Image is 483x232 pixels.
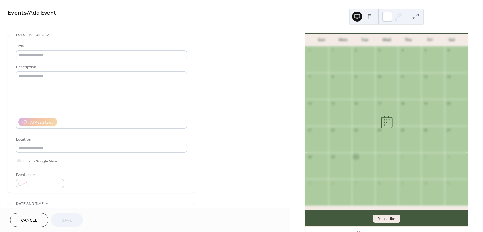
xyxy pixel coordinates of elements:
div: Event color [16,172,63,178]
div: 13 [446,75,451,79]
div: 22 [330,128,335,133]
div: 20 [446,101,451,106]
div: 2 [354,48,358,53]
span: / Add Event [27,7,56,19]
div: 24 [377,128,382,133]
div: 16 [354,101,358,106]
div: 11 [446,181,451,186]
div: 7 [354,181,358,186]
div: 25 [400,128,405,133]
div: Sun [310,34,332,46]
div: 5 [423,48,428,53]
div: Tue [354,34,376,46]
div: 23 [354,128,358,133]
div: Mon [332,34,354,46]
a: Events [8,7,27,19]
div: 17 [377,101,382,106]
div: Description [16,64,186,70]
div: 6 [446,48,451,53]
div: 10 [423,181,428,186]
div: 29 [330,154,335,159]
div: Fri [419,34,441,46]
div: 19 [423,101,428,106]
span: Event details [16,32,44,39]
div: Location [16,136,186,143]
div: 6 [330,181,335,186]
div: 31 [307,48,312,53]
button: Subscribe [373,215,400,223]
div: 4 [400,48,405,53]
span: Date and time [16,201,44,207]
div: 11 [400,75,405,79]
div: 5 [307,181,312,186]
div: 9 [400,181,405,186]
button: Cancel [10,213,48,227]
div: 3 [377,48,382,53]
div: 10 [377,75,382,79]
span: Cancel [21,217,37,224]
div: Sat [441,34,463,46]
div: 2 [400,154,405,159]
div: 12 [423,75,428,79]
div: Wed [376,34,397,46]
div: 14 [307,101,312,106]
div: 28 [307,154,312,159]
div: 3 [423,154,428,159]
div: 8 [377,181,382,186]
div: Thu [397,34,419,46]
div: 4 [446,154,451,159]
div: Title [16,43,186,49]
div: 27 [446,128,451,133]
span: Link to Google Maps [23,158,58,165]
div: 15 [330,101,335,106]
div: 7 [307,75,312,79]
div: 1 [377,154,382,159]
div: 1 [330,48,335,53]
div: 21 [307,128,312,133]
div: 26 [423,128,428,133]
div: 30 [354,154,358,159]
div: 9 [354,75,358,79]
div: 8 [330,75,335,79]
div: 18 [400,101,405,106]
